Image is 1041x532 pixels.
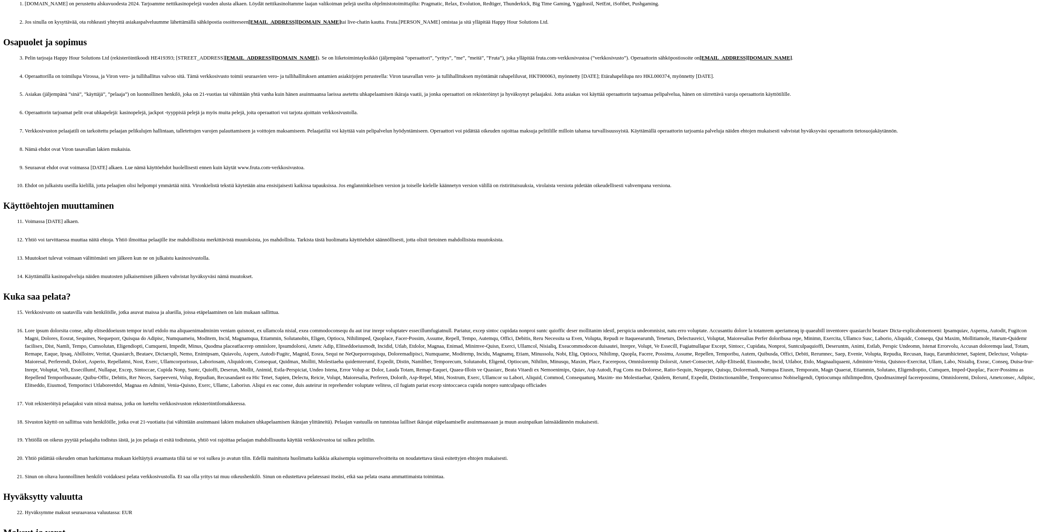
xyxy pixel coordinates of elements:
[25,146,1038,153] p: Nämä ehdot ovat Viron tasavallan lakien mukaisia.
[25,109,1038,117] p: Operaattorin tarjoamat pelit ovat uhkapelejä: kasinopelejä, jackpot -tyyppisiä pelejä ja myös mui...
[25,54,1038,62] p: Pelin tarjoaja Happy Hour Solutions Ltd (rekisteröintikoodi HE419393; [STREET_ADDRESS] ). Se on l...
[25,273,1038,280] p: Käyttämällä kasinopalveluja näiden muutosten julkaisemisen jälkeen vahvistat hyväksyväsi nämä muu...
[25,91,1038,98] p: Asiakas (jäljempänä ”sinä”, ”käyttäjä”, ”pelaaja”) on luonnollinen henkilö, joka on 21-vuotias ta...
[25,236,1038,244] p: Yhtiö voi tarvittaessa muuttaa näitä ehtoja. Yhtiö ilmoittaa pelaajille itse mahdollisista merkit...
[25,309,1038,316] p: Verkkosivusto on saatavilla vain henkilöille, jotka asuvat maissa ja alueilla, joissa etäpelaamin...
[25,73,1038,80] p: Operaattorilla on toimilupa Virossa, ja Viron vero- ja tullihallitus valvoo sitä. Tämä verkkosivu...
[3,37,1038,48] h2: Osapuolet ja sopimus
[25,254,1038,262] p: Muutokset tulevat voimaan välittömästi sen jälkeen kun ne on julkaistu kasinosivustolla.
[25,400,1038,408] p: Voit rekisteröityä pelaajaksi vain niissä maissa, jotka on lueteltu verkkosivuston rekisteröintil...
[25,473,1038,481] p: Sinun on oltava luonnollinen henkilö voidaksesi pelata verkkosivustolla. Et saa olla yritys tai m...
[25,327,1038,390] p: Lore ipsum dolorsita conse, adip elitseddoeiusm tempor in/utl etdolo ma aliquaenimadminim veniam ...
[700,55,792,61] a: [EMAIL_ADDRESS][DOMAIN_NAME]
[225,55,317,61] a: [EMAIL_ADDRESS][DOMAIN_NAME]
[25,164,1038,172] p: Seuraavat ehdot ovat voimassa [DATE] alkaen. Lue nämä käyttöehdot huolellisesti ennen kuin käytät...
[25,182,1038,190] p: Ehdot on julkaistu useilla kielillä, jotta pelaajien olisi helpompi ymmärtää niitä. Vironkielistä...
[25,436,1038,444] p: Yhtiöllä on oikeus pyytää pelaajalta todistus iästä, ja jos pelaaja ei esitä todistusta, yhtiö vo...
[3,200,1038,211] h2: Käyttöehtojen muuttaminen
[25,127,1038,135] p: Verkkosivuston pelaajatili on tarkoitettu pelaajan pelikulujen hallintaan, talletettujen varojen ...
[249,19,341,25] a: [EMAIL_ADDRESS][DOMAIN_NAME]
[3,291,1038,302] h2: Kuka saa pelata?
[3,491,1038,502] h2: Hyväksytty valuutta
[25,509,1038,517] p: Hyväksymme maksut seuraavassa valuutassa: EUR
[25,418,1038,426] p: Sivuston käyttö on sallittua vain henkilöille, jotka ovat 21-vuotiaita (tai vähintään asuinmaasi ...
[25,218,1038,225] p: Voimassa [DATE] alkaen.
[25,18,1038,26] p: Jos sinulla on kysyttävää, ota rohkeasti yhteyttä asiakaspalveluumme lähettämällä sähköpostia oso...
[25,455,1038,462] p: Yhtiö pidättää oikeuden oman harkintansa mukaan kieltäytyä avaamasta tiliä tai se voi sulkea jo a...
